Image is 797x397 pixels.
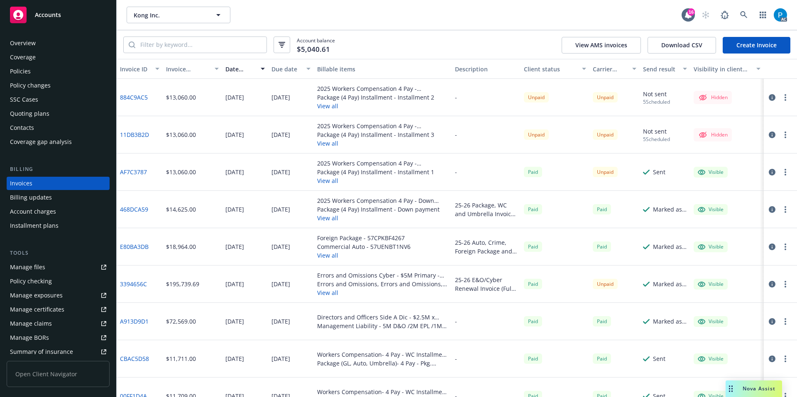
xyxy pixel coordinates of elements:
a: Create Invoice [723,37,790,54]
div: Contacts [10,121,34,134]
div: [DATE] [271,168,290,176]
div: Paid [524,353,542,364]
div: Due date [271,65,302,73]
div: $13,060.00 [166,130,196,139]
div: Paid [524,167,542,177]
div: Manage certificates [10,303,64,316]
a: Manage BORs [7,331,110,344]
span: Paid [524,316,542,326]
a: Summary of insurance [7,345,110,358]
div: Unpaid [524,129,549,140]
a: Policies [7,65,110,78]
div: Not sent [643,127,667,136]
div: Workers Compensation- 4 Pay - WC Installment 3 [317,387,448,396]
div: Invoice amount [166,65,210,73]
div: Installment plans [10,219,59,232]
button: Carrier status [589,59,640,79]
div: Tools [7,249,110,257]
div: 25-26 E&O/Cyber Renewal Invoice (Full Pay) [455,275,517,293]
a: 884C9AC5 [120,93,148,102]
div: Marked as sent [653,205,687,214]
button: Invoice amount [163,59,222,79]
div: Package (GL, Auto, Umbrella)- 4 Pay - Pkg. Installment 1 [317,359,448,368]
button: Billable items [314,59,452,79]
div: Unpaid [593,167,618,177]
div: 16 [687,8,695,16]
div: Manage claims [10,317,52,330]
div: Paid [593,316,611,326]
div: Sent [653,354,665,363]
div: $72,569.00 [166,317,196,326]
div: [DATE] [271,130,290,139]
button: Kong Inc. [127,7,230,23]
div: [DATE] [271,317,290,326]
div: $13,060.00 [166,93,196,102]
div: Visible [698,280,724,288]
div: $11,711.00 [166,354,196,363]
div: $18,964.00 [166,242,196,251]
div: Errors and Omissions Cyber - $5M Primary - AB-6791783-04 [317,271,448,280]
div: Marked as sent [653,317,687,326]
div: 2025 Workers Compensation 4 Pay - Installment 3 [317,122,448,130]
div: Visible [698,318,724,325]
div: Paid [524,279,542,289]
div: Sent [653,168,665,176]
button: View all [317,288,448,297]
div: Marked as sent [653,242,687,251]
div: [DATE] [225,354,244,363]
a: A913D9D1 [120,317,149,326]
button: View all [317,139,448,148]
div: Overview [10,37,36,50]
a: Switch app [755,7,771,23]
a: Search [736,7,752,23]
button: Download CSV [648,37,716,54]
div: Package (4 Pay) Installment - Installment 2 [317,93,448,102]
div: Send result [643,65,678,73]
div: Hidden [698,130,728,140]
button: Date issued [222,59,268,79]
svg: Search [129,41,135,48]
span: $5,040.61 [297,44,330,55]
div: Summary of insurance [10,345,73,358]
div: Unpaid [593,129,618,140]
button: View AMS invoices [562,37,641,54]
div: Billable items [317,65,448,73]
span: Kong Inc. [134,11,205,19]
div: [DATE] [271,354,290,363]
span: Open Client Navigator [7,361,110,387]
div: Policy changes [10,79,51,92]
div: Manage files [10,261,45,274]
div: Unpaid [593,92,618,102]
a: Manage exposures [7,289,110,302]
div: Visible [698,206,724,213]
div: 5 Scheduled [643,136,670,143]
a: Start snowing [697,7,714,23]
div: Visible [698,355,724,363]
span: Account balance [297,37,335,52]
a: E80BA3DB [120,242,149,251]
div: Unpaid [524,92,549,102]
div: Description [455,65,517,73]
button: Nova Assist [726,380,782,397]
button: View all [317,251,411,260]
a: Report a Bug [716,7,733,23]
div: [DATE] [225,205,244,214]
a: Policy checking [7,275,110,288]
a: Installment plans [7,219,110,232]
div: Paid [593,241,611,252]
div: - [455,317,457,326]
div: $14,625.00 [166,205,196,214]
a: Manage claims [7,317,110,330]
span: Paid [593,204,611,214]
a: Contacts [7,121,110,134]
div: [DATE] [271,242,290,251]
div: Directors and Officers Side A Dic - $2.5M x $5M Side A DIC - USF05644925 [317,313,448,321]
div: [DATE] [225,168,244,176]
div: - [455,168,457,176]
div: Coverage [10,51,36,64]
